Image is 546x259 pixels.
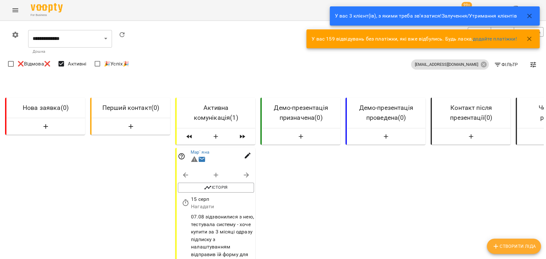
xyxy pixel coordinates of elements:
[411,59,489,70] div: [EMAIL_ADDRESS][DOMAIN_NAME]
[104,60,129,68] span: 🎉Успіх🎉
[352,103,420,123] h6: Демо-презентація проведена ( 0 )
[94,121,168,132] button: Створити Ліда
[312,35,517,43] p: У вас 159 відвідувань без платіжки, які вже відбулись. Будь ласка,
[349,131,423,142] button: Створити Ліда
[179,131,200,142] span: Пересунути лідів з колонки
[494,61,518,68] span: Фільтр
[191,195,254,203] p: 15 серп
[264,131,338,142] button: Створити Ліда
[492,242,536,250] span: Створити Ліда
[441,13,517,19] a: Залучення/Утримання клієнтів
[178,183,254,193] button: Історія
[462,2,472,8] span: 99+
[9,121,83,132] button: Створити Ліда
[12,103,80,113] h6: Нова заявка ( 0 )
[31,3,63,12] img: Voopty Logo
[487,239,541,254] button: Створити Ліда
[33,49,107,55] p: Дошка
[437,103,505,123] h6: Контакт після презентації ( 0 )
[68,60,86,68] span: Активні
[434,131,508,142] button: Створити Ліда
[267,103,335,123] h6: Демо-презентація призначена ( 0 )
[182,103,250,123] h6: Активна комунікація ( 1 )
[191,203,254,210] p: Нагадати
[8,3,23,18] button: Menu
[178,152,186,160] svg: Відповідальний співробітник не заданий
[473,36,517,42] a: додайте платіжки!
[181,184,251,192] span: Історія
[191,149,209,155] a: Мар` яна
[18,60,51,68] span: ❌Відмова❌
[491,59,520,70] button: Фільтр
[191,156,198,163] svg: Невірний формат телефону 0951335162
[411,62,482,67] span: [EMAIL_ADDRESS][DOMAIN_NAME]
[335,12,517,20] p: У вас 3 клієнт(ів), з якими треба зв'язатися!
[97,103,165,113] h6: Перший контакт ( 0 )
[31,13,63,17] span: For Business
